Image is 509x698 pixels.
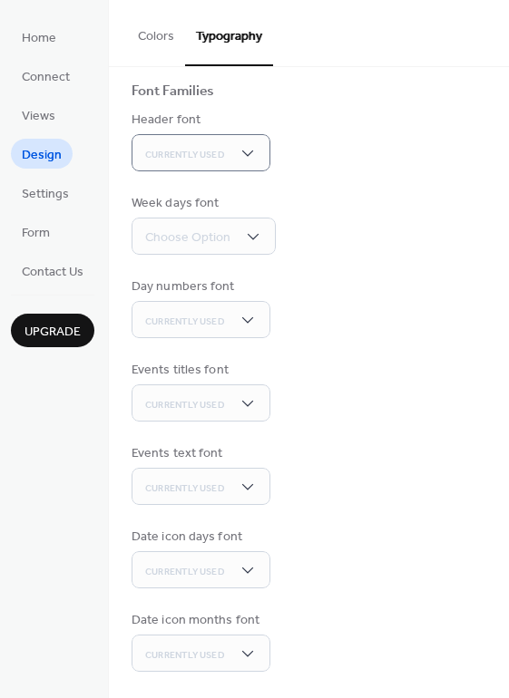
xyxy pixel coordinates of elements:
[11,256,94,286] a: Contact Us
[22,224,50,243] span: Form
[11,217,61,247] a: Form
[132,194,272,213] div: Week days font
[22,185,69,204] span: Settings
[132,277,267,296] div: Day numbers font
[145,149,225,161] span: Currently Used
[11,61,81,91] a: Connect
[132,528,267,547] div: Date icon days font
[132,444,267,463] div: Events text font
[24,323,81,342] span: Upgrade
[132,111,267,130] div: Header font
[22,263,83,282] span: Contact Us
[132,611,267,630] div: Date icon months font
[11,100,66,130] a: Views
[132,82,214,102] div: Font Families
[145,315,225,328] span: Currently Used
[22,68,70,87] span: Connect
[11,139,73,169] a: Design
[145,399,225,412] span: Currently Used
[145,482,225,495] span: Currently Used
[11,178,80,208] a: Settings
[22,146,62,165] span: Design
[145,649,225,662] span: Currently Used
[22,107,55,126] span: Views
[22,29,56,48] span: Home
[145,566,225,578] span: Currently Used
[11,22,67,52] a: Home
[11,314,94,347] button: Upgrade
[132,361,267,380] div: Events titles font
